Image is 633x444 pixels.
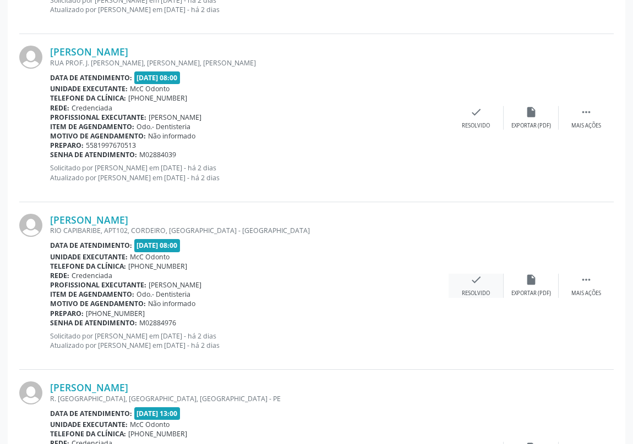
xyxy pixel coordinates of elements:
span: M02884976 [139,318,176,328]
b: Unidade executante: [50,252,128,262]
span: [PHONE_NUMBER] [128,429,187,439]
span: Odo.- Dentisteria [137,122,190,131]
p: Solicitado por [PERSON_NAME] em [DATE] - há 2 dias Atualizado por [PERSON_NAME] em [DATE] - há 2 ... [50,331,449,350]
a: [PERSON_NAME] [50,46,128,58]
span: M02884039 [139,150,176,159]
span: [PHONE_NUMBER] [128,93,187,103]
b: Preparo: [50,309,84,318]
img: img [19,46,42,69]
i: check [470,274,482,286]
b: Preparo: [50,141,84,150]
span: McC Odonto [130,84,170,93]
p: Solicitado por [PERSON_NAME] em [DATE] - há 2 dias Atualizado por [PERSON_NAME] em [DATE] - há 2 ... [50,163,449,182]
i: insert_drive_file [525,274,537,286]
span: [PHONE_NUMBER] [86,309,145,318]
b: Senha de atendimento: [50,318,137,328]
b: Telefone da clínica: [50,429,126,439]
b: Telefone da clínica: [50,262,126,271]
img: img [19,381,42,404]
span: McC Odonto [130,420,170,429]
span: [PERSON_NAME] [149,113,201,122]
i:  [580,274,592,286]
i:  [580,106,592,118]
b: Item de agendamento: [50,290,134,299]
b: Profissional executante: [50,280,146,290]
span: 5581997670513 [86,141,136,150]
div: Exportar (PDF) [511,290,551,297]
b: Data de atendimento: [50,241,132,250]
b: Rede: [50,271,69,280]
i: check [470,106,482,118]
div: Resolvido [462,122,490,130]
b: Item de agendamento: [50,122,134,131]
b: Unidade executante: [50,420,128,429]
span: Credenciada [72,271,112,280]
span: [DATE] 08:00 [134,71,181,84]
b: Telefone da clínica: [50,93,126,103]
div: Exportar (PDF) [511,122,551,130]
img: img [19,214,42,237]
div: R. [GEOGRAPHIC_DATA], [GEOGRAPHIC_DATA], [GEOGRAPHIC_DATA] - PE [50,394,449,403]
div: RUA PROF. J. [PERSON_NAME], [PERSON_NAME], [PERSON_NAME] [50,58,449,68]
span: McC Odonto [130,252,170,262]
div: Resolvido [462,290,490,297]
a: [PERSON_NAME] [50,381,128,393]
b: Profissional executante: [50,113,146,122]
i: insert_drive_file [525,106,537,118]
span: Odo.- Dentisteria [137,290,190,299]
span: [PHONE_NUMBER] [128,262,187,271]
span: [DATE] 08:00 [134,239,181,252]
a: [PERSON_NAME] [50,214,128,226]
b: Motivo de agendamento: [50,299,146,308]
b: Data de atendimento: [50,409,132,418]
span: Credenciada [72,103,112,113]
b: Rede: [50,103,69,113]
b: Motivo de agendamento: [50,131,146,141]
div: Mais ações [571,290,601,297]
b: Senha de atendimento: [50,150,137,159]
b: Data de atendimento: [50,73,132,82]
b: Unidade executante: [50,84,128,93]
span: Não informado [148,131,195,141]
span: [DATE] 13:00 [134,407,181,420]
div: Mais ações [571,122,601,130]
span: [PERSON_NAME] [149,280,201,290]
div: RIO CAPIBARIBE, APT102, CORDEIRO, [GEOGRAPHIC_DATA] - [GEOGRAPHIC_DATA] [50,226,449,235]
span: Não informado [148,299,195,308]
